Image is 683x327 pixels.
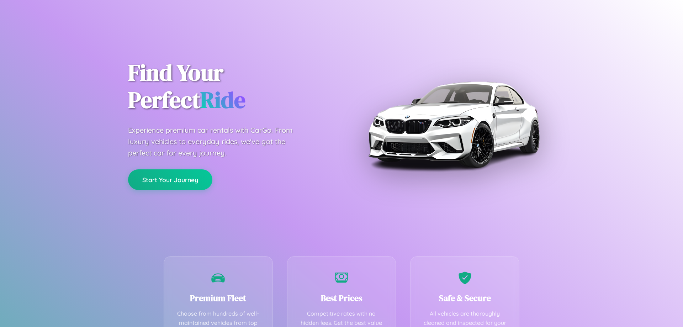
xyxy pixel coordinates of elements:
[128,125,306,159] p: Experience premium car rentals with CarGo. From luxury vehicles to everyday rides, we've got the ...
[365,36,542,213] img: Premium BMW car rental vehicle
[421,292,508,304] h3: Safe & Secure
[200,84,245,115] span: Ride
[298,292,385,304] h3: Best Prices
[128,169,212,190] button: Start Your Journey
[175,292,262,304] h3: Premium Fleet
[128,59,331,114] h1: Find Your Perfect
